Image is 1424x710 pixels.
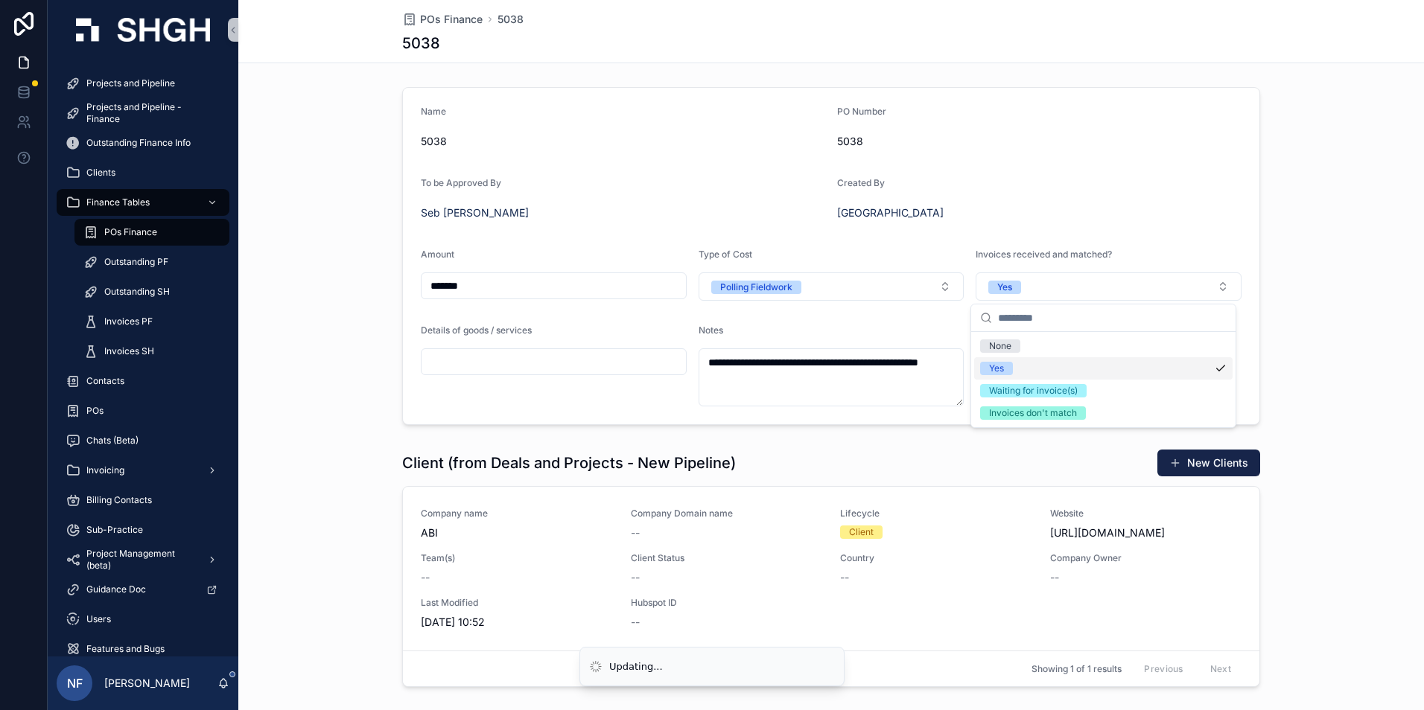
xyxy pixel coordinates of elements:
[67,674,83,692] span: NF
[989,362,1004,375] div: Yes
[997,281,1012,294] div: Yes
[421,508,613,519] span: Company name
[420,12,483,27] span: POs Finance
[421,597,613,609] span: Last Modified
[837,205,944,220] a: [GEOGRAPHIC_DATA]
[86,137,191,149] span: Outstanding Finance Info
[699,249,752,260] span: Type of Cost
[631,525,640,540] span: --
[57,457,229,484] a: Invoicing
[498,12,524,27] a: 5038
[57,129,229,156] a: Outstanding Finance Info
[631,570,640,585] span: --
[1050,508,1242,519] span: Website
[976,249,1112,260] span: Invoices received and matched?
[989,406,1077,420] div: Invoices don't match
[421,106,446,117] span: Name
[57,636,229,662] a: Features and Bugs
[989,339,1011,353] div: None
[86,435,139,447] span: Chats (Beta)
[86,375,124,387] span: Contacts
[421,177,501,188] span: To be Approved By
[86,405,104,417] span: POs
[837,177,885,188] span: Created By
[57,70,229,97] a: Projects and Pipeline
[57,606,229,633] a: Users
[104,676,190,691] p: [PERSON_NAME]
[631,615,640,630] span: --
[74,219,229,246] a: POs Finance
[74,338,229,365] a: Invoices SH
[57,397,229,424] a: POs
[849,525,874,539] div: Client
[1157,450,1260,476] button: New Clients
[104,256,168,268] span: Outstanding PF
[86,583,146,595] span: Guidance Doc
[421,249,454,260] span: Amount
[57,516,229,543] a: Sub-Practice
[840,570,849,585] span: --
[1032,663,1122,675] span: Showing 1 of 1 results
[720,281,792,294] div: Polling Fieldwork
[1050,525,1242,540] span: [URL][DOMAIN_NAME]
[104,345,154,357] span: Invoices SH
[86,613,111,625] span: Users
[421,134,825,149] span: 5038
[421,324,532,336] span: Details of goods / services
[402,33,440,54] h1: 5038
[976,272,1242,301] button: Select Button
[631,597,823,609] span: Hubspot ID
[74,249,229,275] a: Outstanding PF
[421,615,613,630] span: [DATE] 10:52
[57,100,229,127] a: Projects and Pipeline - Finance
[48,60,238,656] div: scrollable content
[57,576,229,603] a: Guidance Doc
[104,316,153,327] span: Invoices PF
[104,286,170,298] span: Outstanding SH
[86,167,115,179] span: Clients
[631,508,823,519] span: Company Domain name
[74,278,229,305] a: Outstanding SH
[57,159,229,186] a: Clients
[74,308,229,335] a: Invoices PF
[1050,570,1059,585] span: --
[421,525,613,540] span: ABI
[57,487,229,514] a: Billing Contacts
[86,101,214,125] span: Projects and Pipeline - Finance
[840,508,1032,519] span: Lifecycle
[699,324,723,336] span: Notes
[631,552,823,564] span: Client Status
[86,77,175,89] span: Projects and Pipeline
[421,552,613,564] span: Team(s)
[86,464,124,476] span: Invoicing
[837,134,1242,149] span: 5038
[86,494,152,506] span: Billing Contacts
[402,12,483,27] a: POs Finance
[57,427,229,454] a: Chats (Beta)
[609,659,663,674] div: Updating...
[421,205,529,220] a: Seb [PERSON_NAME]
[57,368,229,394] a: Contacts
[971,332,1236,427] div: Suggestions
[1050,552,1242,564] span: Company Owner
[421,570,430,585] span: --
[837,106,886,117] span: PO Number
[57,546,229,573] a: Project Management (beta)
[104,226,157,238] span: POs Finance
[86,548,195,572] span: Project Management (beta)
[76,18,210,42] img: App logo
[699,272,964,301] button: Select Button
[86,643,165,655] span: Features and Bugs
[57,189,229,216] a: Finance Tables
[989,384,1078,397] div: Waiting for invoice(s)
[403,487,1259,650] a: Company nameABICompany Domain name--LifecycleClientWebsite[URL][DOMAIN_NAME]Team(s)--Client Statu...
[840,552,1032,564] span: Country
[86,196,150,208] span: Finance Tables
[402,452,736,473] h1: Client (from Deals and Projects - New Pipeline)
[86,524,143,536] span: Sub-Practice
